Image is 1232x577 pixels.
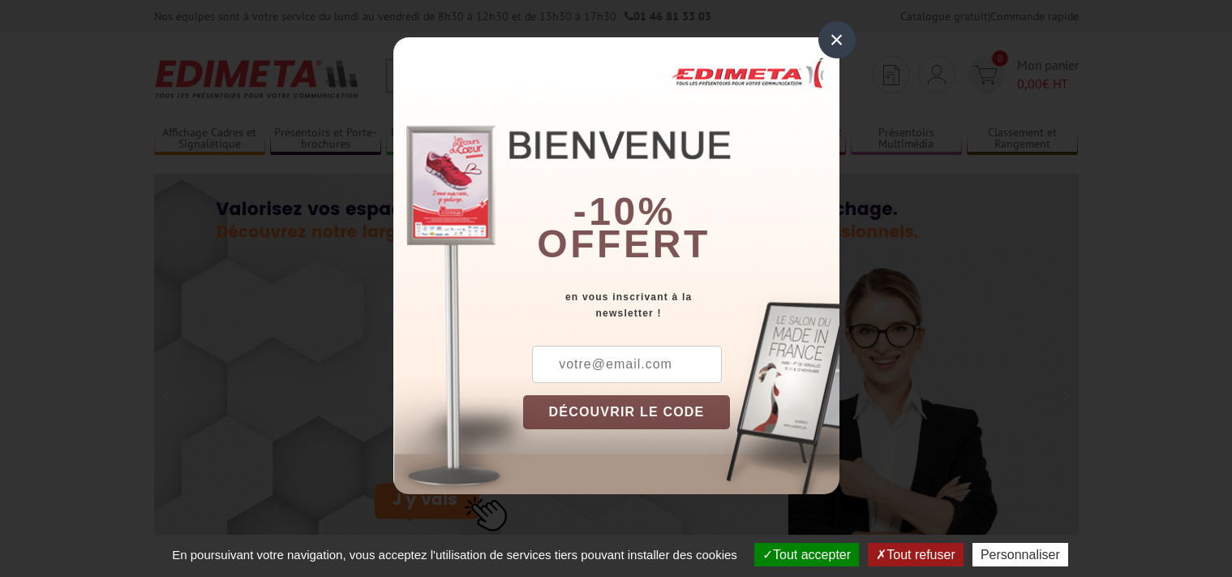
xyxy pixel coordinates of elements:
[164,548,745,562] span: En poursuivant votre navigation, vous acceptez l'utilisation de services tiers pouvant installer ...
[972,543,1068,566] button: Personnaliser (fenêtre modale)
[818,21,856,58] div: ×
[754,543,859,566] button: Tout accepter
[537,222,710,265] font: offert
[868,543,963,566] button: Tout refuser
[523,289,839,321] div: en vous inscrivant à la newsletter !
[523,395,731,429] button: DÉCOUVRIR LE CODE
[532,346,722,383] input: votre@email.com
[573,190,676,233] b: -10%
